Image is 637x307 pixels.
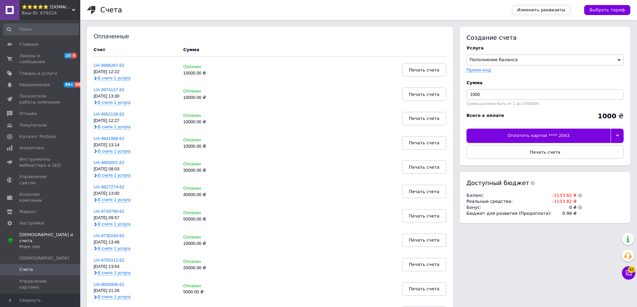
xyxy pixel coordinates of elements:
button: Печать счета [402,209,446,222]
span: Печать счета [409,140,439,145]
span: [DEMOGRAPHIC_DATA] [19,255,69,261]
span: Товары и услуги [19,70,57,76]
span: Каталог ProSale [19,134,56,140]
span: Управление сайтом [19,174,62,186]
span: Управление картами [19,278,62,290]
input: Поиск [3,23,79,35]
span: Печать счета [409,262,439,267]
div: [DATE] 08:03 [94,167,177,172]
div: [DATE] 12:22 [94,69,177,74]
span: 42 [628,266,635,273]
a: UA-9700312-62 [94,258,124,263]
span: ⭐️⭐️⭐️⭐️⭐️ Lots24.com.ua [22,4,72,10]
span: В счете 1 услуга [98,124,130,130]
span: Счета [19,267,33,273]
span: [DEMOGRAPHIC_DATA] и счета [19,232,80,250]
div: [DATE] 09:57 [94,215,177,220]
b: 1000 [598,112,616,120]
span: Покупатели [19,122,47,128]
span: В счете 1 услуга [98,100,130,105]
span: В счете 1 услуга [98,197,130,202]
div: Создание счета [466,33,624,42]
span: Печать счета [409,286,439,291]
div: Оплачен [183,162,240,167]
div: [DATE] 21:26 [94,288,177,293]
div: ₴ [598,113,624,119]
a: UA-9893001-62 [94,160,124,165]
span: Печать счета [409,92,439,97]
div: [DATE] 13:30 [94,94,177,99]
span: Аналитика [19,145,44,151]
span: Заказы и сообщения [19,53,62,65]
div: Оплачен [183,64,240,69]
div: 10000.00 ₴ [183,120,240,125]
button: Печать счета [402,160,446,174]
span: В счете 1 услуга [98,246,130,251]
span: Печать счета [409,189,439,194]
a: UA-9827274-62 [94,184,124,189]
h1: Счета [100,6,122,14]
td: Баланс : [466,192,552,198]
span: Печать счета [409,213,439,218]
span: 99+ [75,82,86,88]
span: Настройки [19,220,44,226]
div: Оплачен [183,259,240,264]
span: Печать счета [409,67,439,72]
span: В счете 1 услуга [98,173,130,178]
span: В счете 1 услуга [98,149,130,154]
a: UA-9996267-62 [94,63,124,68]
a: UA-9962136-62 [94,112,124,117]
td: 0 ₴ [552,204,577,210]
div: [DATE] 13:54 [94,264,177,269]
button: Чат с покупателем42 [622,266,635,280]
button: Печать счета [402,136,446,150]
input: Введите сумму [466,89,624,100]
td: 0.98 ₴ [552,210,577,216]
span: Пополнение баланса [469,57,518,62]
div: 20000.00 ₴ [183,266,240,271]
div: Prom топ [19,244,80,250]
span: Маркет [19,209,36,215]
span: Доступный бюджет [466,179,529,187]
div: Сумма [183,47,199,53]
span: Показатели работы компании [19,93,62,105]
div: Оплачен [183,210,240,215]
span: Печать счета [409,238,439,243]
div: Всего к оплате [466,113,504,119]
button: Печать счета [402,112,446,125]
div: [DATE] 13:00 [94,191,177,196]
td: -1133.82 ₴ [552,192,577,198]
a: UA-9692806-62 [94,282,124,287]
span: Уведомления [19,82,50,88]
a: UA-9974137-62 [94,87,124,92]
button: Печать счета [402,258,446,271]
div: Оплатить картой **** 2043 [466,129,611,143]
div: [DATE] 13:48 [94,240,177,245]
div: Оплачен [183,235,240,240]
div: Сумма должна быть от 1 до 1000000 [466,102,624,106]
span: Кошелек компании [19,191,62,203]
span: 4 [72,53,77,58]
button: Печать счета [402,88,446,101]
span: Главная [19,41,38,47]
td: Реальные средства : [466,198,552,204]
div: Услуга [466,45,624,51]
div: Ваш ID: 679224 [22,10,80,16]
span: Отзывы [19,111,37,117]
div: 10000.00 ₴ [183,241,240,246]
div: Оплачен [183,113,240,118]
div: 40000.00 ₴ [183,192,240,197]
div: Оплаченные [94,33,137,40]
span: 99+ [64,82,75,88]
a: UA-9730240-62 [94,233,124,238]
button: Печать счета [466,145,624,159]
span: В счете 1 услуга [98,270,130,276]
span: В счете 1 услуга [98,221,130,227]
button: Печать счета [402,234,446,247]
div: Сумма [466,80,624,86]
div: 10000.00 ₴ [183,71,240,76]
button: Печать счета [402,282,446,296]
div: [DATE] 13:14 [94,143,177,148]
label: Промо-код [466,67,491,72]
span: Инструменты вебмастера и SEO [19,156,62,168]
